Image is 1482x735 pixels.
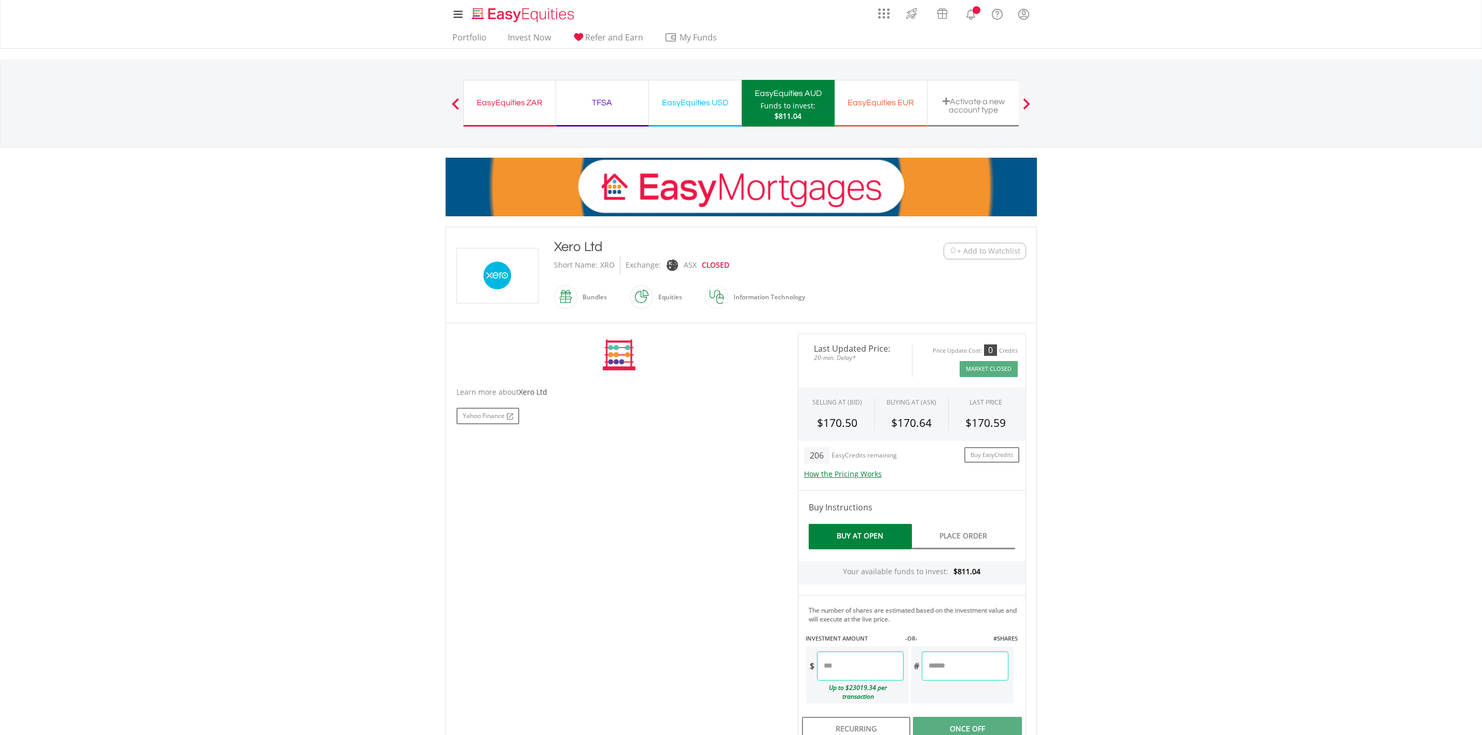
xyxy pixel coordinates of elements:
span: Xero Ltd [519,387,547,397]
div: EasyEquities ZAR [470,95,549,110]
span: $811.04 [774,111,801,121]
span: Last Updated Price: [806,344,904,353]
a: How the Pricing Works [804,469,882,479]
div: Price Update Cost: [933,347,982,355]
div: EasyEquities EUR [841,95,921,110]
div: Up to $23019.34 per transaction [807,681,904,703]
div: Xero Ltd [554,238,880,256]
a: FAQ's and Support [984,3,1010,23]
span: $170.59 [965,415,1006,430]
a: AppsGrid [871,3,896,19]
div: XRO [600,256,615,274]
a: Refer and Earn [568,32,647,48]
img: EasyEquities_Logo.png [470,6,578,23]
a: My Profile [1010,3,1037,25]
span: Refer and Earn [585,32,643,43]
a: Notifications [958,3,984,23]
span: $811.04 [953,566,980,576]
div: Credits [999,347,1018,355]
span: + Add to Watchlist [957,246,1020,256]
div: EasyCredits remaining [832,452,897,461]
img: grid-menu-icon.svg [878,8,890,19]
button: Watchlist + Add to Watchlist [944,243,1026,259]
div: LAST PRICE [969,398,1002,407]
label: -OR- [905,634,918,643]
div: Learn more about [456,387,782,397]
span: 20-min. Delay* [806,353,904,363]
div: $ [807,651,817,681]
img: EQU.AU.XRO.png [459,248,536,303]
div: # [911,651,922,681]
a: Home page [468,3,578,23]
div: Funds to invest: [760,101,815,111]
img: EasyMortage Promotion Banner [446,158,1037,216]
div: Exchange: [626,256,661,274]
img: asx.png [666,259,677,271]
div: The number of shares are estimated based on the investment value and will execute at the live price. [809,606,1021,623]
div: ASX [684,256,697,274]
div: EasyEquities USD [655,95,735,110]
div: SELLING AT (BID) [812,398,862,407]
div: 206 [804,447,829,464]
button: Market Closed [960,361,1018,377]
div: TFSA [562,95,642,110]
div: EasyEquities AUD [748,86,828,101]
h4: Buy Instructions [809,501,1015,514]
div: Bundles [577,285,607,310]
div: Your available funds to invest: [798,561,1026,585]
a: Portfolio [448,32,491,48]
a: Invest Now [504,32,555,48]
img: thrive-v2.svg [903,5,920,22]
div: Equities [653,285,682,310]
div: 0 [984,344,997,356]
span: $170.50 [817,415,857,430]
div: Activate a new account type [934,97,1014,114]
div: Short Name: [554,256,598,274]
label: #SHARES [993,634,1018,643]
div: Information Technology [728,285,805,310]
span: $170.64 [891,415,932,430]
span: My Funds [664,31,732,44]
label: INVESTMENT AMOUNT [806,634,868,643]
a: Place Order [912,524,1015,549]
a: Buy EasyCredits [964,447,1019,463]
span: BUYING AT (ASK) [887,398,936,407]
a: Yahoo Finance [456,408,519,424]
a: Buy At Open [809,524,912,549]
img: vouchers-v2.svg [934,5,951,22]
img: Watchlist [949,247,957,255]
div: CLOSED [702,256,729,274]
a: Vouchers [927,3,958,22]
